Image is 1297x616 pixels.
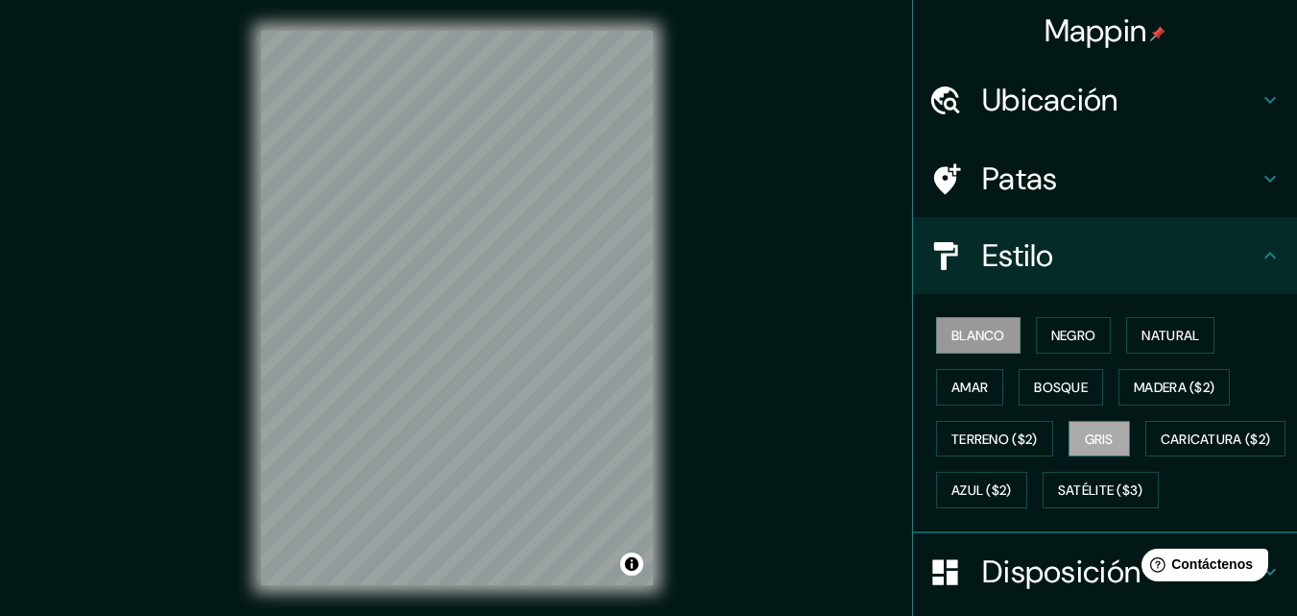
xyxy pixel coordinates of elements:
font: Negro [1051,327,1096,344]
button: Negro [1036,317,1112,354]
div: Disposición [913,533,1297,610]
button: Amar [936,369,1003,406]
font: Caricatura ($2) [1161,431,1271,448]
button: Gris [1069,421,1130,457]
font: Madera ($2) [1134,379,1214,396]
font: Estilo [982,235,1054,276]
font: Azul ($2) [951,482,1012,500]
canvas: Mapa [261,31,653,585]
button: Natural [1126,317,1214,354]
font: Blanco [951,327,1005,344]
iframe: Lanzador de widgets de ayuda [1126,541,1276,595]
font: Disposición [982,552,1141,592]
button: Madera ($2) [1118,369,1230,406]
font: Natural [1141,327,1199,344]
img: pin-icon.png [1150,26,1165,41]
div: Patas [913,140,1297,217]
button: Caricatura ($2) [1145,421,1286,457]
button: Activar o desactivar atribución [620,553,643,576]
font: Patas [982,159,1058,199]
button: Satélite ($3) [1043,472,1159,508]
div: Ubicación [913,62,1297,138]
font: Gris [1085,431,1114,448]
button: Bosque [1019,369,1103,406]
div: Estilo [913,217,1297,294]
font: Terreno ($2) [951,431,1038,448]
font: Satélite ($3) [1058,482,1143,500]
font: Bosque [1034,379,1088,396]
font: Mappin [1045,11,1147,51]
button: Blanco [936,317,1021,354]
button: Terreno ($2) [936,421,1053,457]
button: Azul ($2) [936,472,1027,508]
font: Amar [951,379,988,396]
font: Ubicación [982,80,1118,120]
